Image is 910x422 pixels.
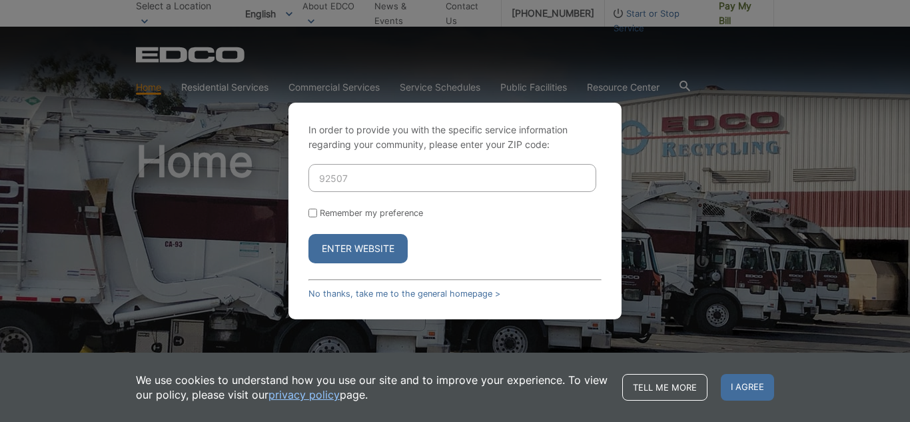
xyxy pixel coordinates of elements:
[308,164,596,192] input: Enter ZIP Code
[308,123,602,152] p: In order to provide you with the specific service information regarding your community, please en...
[308,234,408,263] button: Enter Website
[721,374,774,401] span: I agree
[320,208,423,218] label: Remember my preference
[308,289,500,299] a: No thanks, take me to the general homepage >
[622,374,707,401] a: Tell me more
[268,387,340,402] a: privacy policy
[136,373,609,402] p: We use cookies to understand how you use our site and to improve your experience. To view our pol...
